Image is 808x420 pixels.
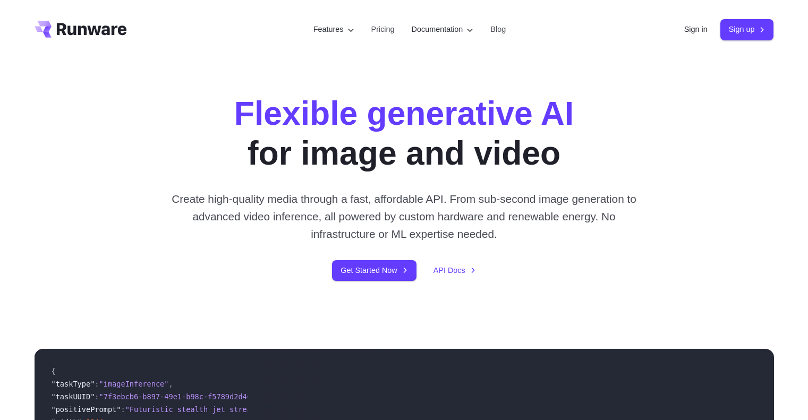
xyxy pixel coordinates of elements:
[125,405,521,414] span: "Futuristic stealth jet streaking through a neon-lit cityscape with glowing purple exhaust"
[95,380,99,388] span: :
[95,392,99,401] span: :
[720,19,774,40] a: Sign up
[121,405,125,414] span: :
[35,21,127,38] a: Go to /
[684,23,708,36] a: Sign in
[52,380,95,388] span: "taskType"
[332,260,416,281] a: Get Started Now
[99,392,265,401] span: "7f3ebcb6-b897-49e1-b98c-f5789d2d40d7"
[433,264,476,277] a: API Docs
[234,93,574,173] h1: for image and video
[313,23,354,36] label: Features
[52,367,56,375] span: {
[168,380,173,388] span: ,
[234,95,574,132] strong: Flexible generative AI
[167,190,641,243] p: Create high-quality media through a fast, affordable API. From sub-second image generation to adv...
[99,380,169,388] span: "imageInference"
[371,23,395,36] a: Pricing
[52,392,95,401] span: "taskUUID"
[412,23,474,36] label: Documentation
[52,405,121,414] span: "positivePrompt"
[490,23,506,36] a: Blog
